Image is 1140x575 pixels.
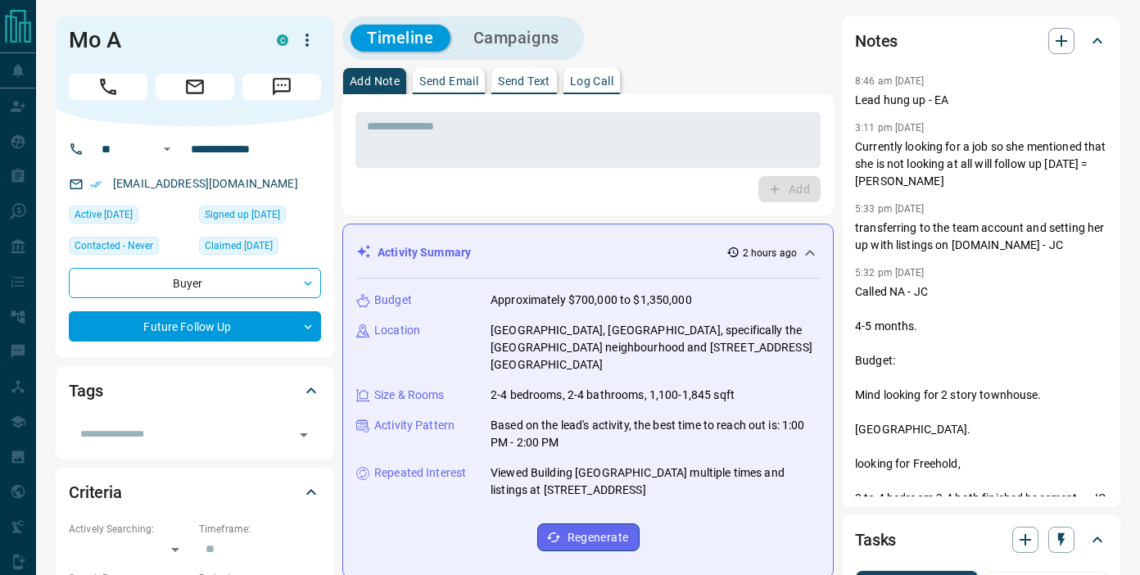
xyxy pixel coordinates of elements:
[491,464,820,499] p: Viewed Building [GEOGRAPHIC_DATA] multiple times and listings at [STREET_ADDRESS]
[855,28,898,54] h2: Notes
[498,75,550,87] p: Send Text
[69,268,321,298] div: Buyer
[855,75,925,87] p: 8:46 am [DATE]
[855,520,1107,559] div: Tasks
[374,292,412,309] p: Budget
[855,220,1107,254] p: transferring to the team account and setting her up with listings on [DOMAIN_NAME] - JC
[113,177,298,190] a: [EMAIL_ADDRESS][DOMAIN_NAME]
[69,311,321,342] div: Future Follow Up
[205,238,273,254] span: Claimed [DATE]
[743,246,797,260] p: 2 hours ago
[69,74,147,100] span: Call
[855,122,925,134] p: 3:11 pm [DATE]
[855,267,925,278] p: 5:32 pm [DATE]
[356,238,820,268] div: Activity Summary2 hours ago
[69,206,191,229] div: Sun Sep 14 2025
[419,75,478,87] p: Send Email
[491,322,820,374] p: [GEOGRAPHIC_DATA], [GEOGRAPHIC_DATA], specifically the [GEOGRAPHIC_DATA] neighbourhood and [STREE...
[374,387,445,404] p: Size & Rooms
[374,322,420,339] p: Location
[69,378,102,404] h2: Tags
[75,206,133,223] span: Active [DATE]
[69,371,321,410] div: Tags
[205,206,280,223] span: Signed up [DATE]
[491,387,735,404] p: 2-4 bedrooms, 2-4 bathrooms, 1,100-1,845 sqft
[199,206,321,229] div: Thu Jan 23 2025
[69,473,321,512] div: Criteria
[242,74,321,100] span: Message
[69,479,122,505] h2: Criteria
[855,527,896,553] h2: Tasks
[277,34,288,46] div: condos.ca
[157,139,177,159] button: Open
[855,138,1107,190] p: Currently looking for a job so she mentioned that she is not looking at all will follow up [DATE]...
[199,237,321,260] div: Fri Feb 28 2025
[570,75,613,87] p: Log Call
[350,75,400,87] p: Add Note
[75,238,153,254] span: Contacted - Never
[374,417,455,434] p: Activity Pattern
[199,522,321,537] p: Timeframe:
[374,464,466,482] p: Repeated Interest
[351,25,450,52] button: Timeline
[491,292,692,309] p: Approximately $700,000 to $1,350,000
[457,25,576,52] button: Campaigns
[855,203,925,215] p: 5:33 pm [DATE]
[378,244,471,261] p: Activity Summary
[69,522,191,537] p: Actively Searching:
[491,417,820,451] p: Based on the lead's activity, the best time to reach out is: 1:00 PM - 2:00 PM
[292,423,315,446] button: Open
[855,92,1107,109] p: Lead hung up - EA
[855,283,1107,507] p: Called NA - JC 4-5 months. Budget: Mind looking for 2 story townhouse. [GEOGRAPHIC_DATA]. looking...
[537,523,640,551] button: Regenerate
[156,74,234,100] span: Email
[855,21,1107,61] div: Notes
[69,27,252,53] h1: Mo A
[90,179,102,190] svg: Email Verified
